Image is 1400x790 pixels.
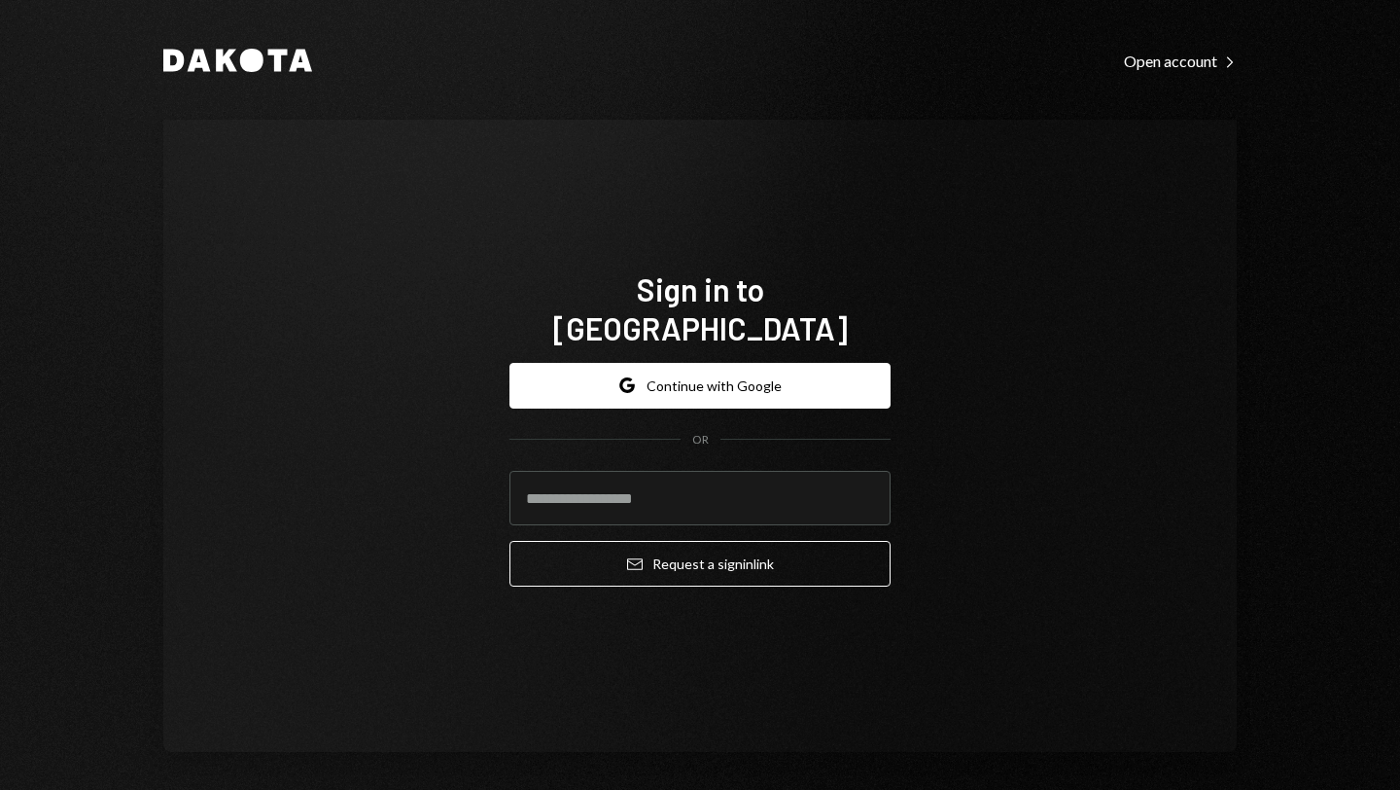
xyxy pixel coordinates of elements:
[509,269,891,347] h1: Sign in to [GEOGRAPHIC_DATA]
[692,432,709,449] div: OR
[509,541,891,587] button: Request a signinlink
[1124,52,1237,71] div: Open account
[509,363,891,409] button: Continue with Google
[1124,50,1237,71] a: Open account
